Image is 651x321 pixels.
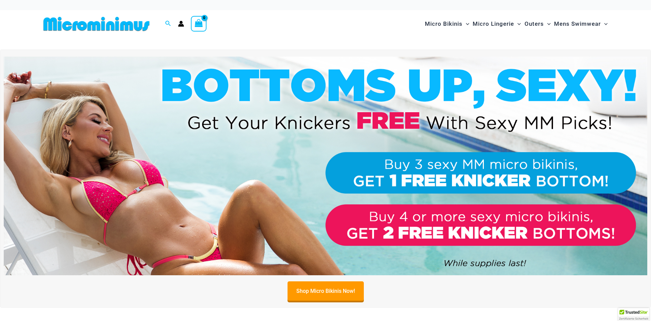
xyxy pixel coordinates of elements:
img: Buy 3 or 4 Bikinis Get Free Knicker Promo [4,57,647,275]
span: Micro Lingerie [473,15,514,33]
span: Mens Swimwear [554,15,601,33]
span: Menu Toggle [601,15,608,33]
a: View Shopping Cart, empty [191,16,206,32]
a: Micro LingerieMenu ToggleMenu Toggle [471,14,522,34]
span: Menu Toggle [462,15,469,33]
a: Account icon link [178,21,184,27]
a: Shop Micro Bikinis Now! [288,281,364,301]
nav: Site Navigation [422,13,610,35]
a: OutersMenu ToggleMenu Toggle [523,14,552,34]
a: Micro BikinisMenu ToggleMenu Toggle [423,14,471,34]
span: Outers [525,15,544,33]
span: Menu Toggle [514,15,521,33]
a: Mens SwimwearMenu ToggleMenu Toggle [552,14,609,34]
a: Search icon link [165,20,171,28]
img: MM SHOP LOGO FLAT [41,16,152,32]
span: Menu Toggle [544,15,551,33]
div: TrustedSite Certified [618,308,649,321]
span: Micro Bikinis [425,15,462,33]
